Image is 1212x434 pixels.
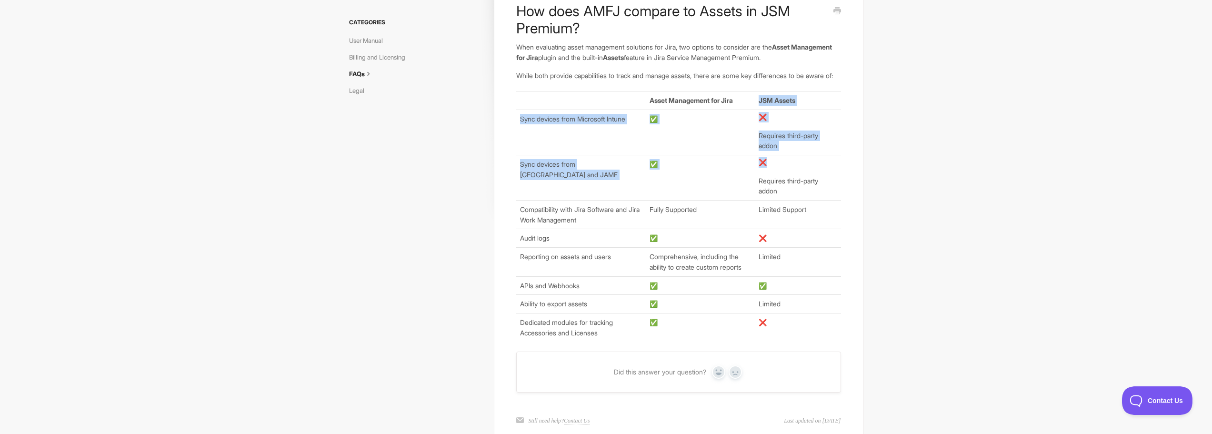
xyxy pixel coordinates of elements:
a: Legal [349,83,371,98]
b: JSM Assets [759,96,795,104]
a: User Manual [349,33,390,48]
td: Fully Supported [646,201,755,229]
td: Dedicated modules for tracking Accessories and Licenses [516,313,646,342]
td: Compatibility with Jira Software and Jira Work Management [516,201,646,229]
td: Limited [755,248,841,276]
td: ✅ [646,155,755,200]
a: FAQs [349,66,381,81]
p: When evaluating asset management solutions for Jira, two options to consider are the plugin and t... [516,42,841,62]
iframe: Toggle Customer Support [1122,386,1193,415]
b: Assets [603,53,624,61]
td: ✅ [646,276,755,295]
td: ✅ [646,110,755,155]
p: While both provide capabilities to track and manage assets, there are some key differences to be ... [516,71,841,81]
a: Billing and Licensing [349,50,412,65]
time: Last updated on [DATE] [784,416,841,425]
td: ❌ [755,229,841,248]
td: ✅ [646,229,755,248]
p: ❌ [759,157,837,168]
td: Sync devices from [GEOGRAPHIC_DATA] and JAMF [516,155,646,200]
p: ❌ [759,112,837,122]
a: Contact Us [564,417,590,424]
span: Did this answer your question? [614,368,706,376]
td: ✅ [646,313,755,342]
p: Still need help? [528,416,590,425]
h1: How does AMFJ compare to Assets in JSM Premium? [516,2,826,37]
td: Sync devices from Microsoft Intune [516,110,646,155]
td: Reporting on assets and users [516,248,646,276]
b: Asset Management for Jira [516,43,832,61]
td: ✅ [646,295,755,313]
td: Ability to export assets [516,295,646,313]
td: APIs and Webhooks [516,276,646,295]
p: Requires third-party addon [759,176,837,196]
a: Print this Article [833,6,841,17]
td: Limited Support [755,201,841,229]
p: Requires third-party addon [759,131,837,151]
h3: Categories [349,14,468,31]
td: Comprehensive, including the ability to create custom reports [646,248,755,276]
td: Limited [755,295,841,313]
b: Asset Management for Jira [650,96,733,104]
td: ✅ [755,276,841,295]
td: ❌ [755,313,841,342]
td: Audit logs [516,229,646,248]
